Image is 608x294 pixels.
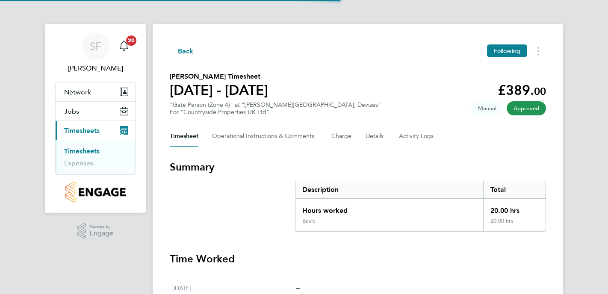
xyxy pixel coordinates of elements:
div: Basic [302,218,315,224]
app-decimal: £389. [498,82,546,98]
div: 20.00 hrs [483,199,546,218]
a: SF[PERSON_NAME] [55,32,136,73]
span: – [296,284,300,292]
span: Powered by [89,223,113,230]
div: "Gate Person (Zone 4)" at "[PERSON_NAME][GEOGRAPHIC_DATA], Devizes" [170,101,381,116]
span: Timesheets [64,126,100,135]
div: Description [295,181,483,198]
span: 00 [534,85,546,97]
a: Powered byEngage [77,223,114,239]
div: Summary [295,181,546,232]
div: For "Countryside Properties UK Ltd" [170,109,381,116]
span: Jobs [64,107,79,115]
button: Details [366,126,385,147]
button: Back [170,46,194,56]
button: Timesheet [170,126,198,147]
span: Network [64,88,91,96]
button: Operational Instructions & Comments [212,126,318,147]
div: 20.00 hrs [483,218,546,231]
div: Timesheets [56,140,135,174]
img: countryside-properties-logo-retina.png [65,182,125,203]
div: Total [483,181,546,198]
span: 20 [126,35,136,46]
div: [DATE] [173,283,296,293]
button: Following [487,44,527,57]
span: SF [90,41,101,52]
h2: [PERSON_NAME] Timesheet [170,71,268,82]
a: Go to home page [55,182,136,203]
a: Expenses [64,159,93,167]
h3: Summary [170,160,546,174]
button: Jobs [56,102,135,121]
button: Network [56,82,135,101]
button: Charge [331,126,352,147]
button: Timesheets Menu [531,44,546,58]
span: Back [178,46,194,56]
button: Activity Logs [399,126,435,147]
nav: Main navigation [45,24,146,213]
a: Timesheets [64,147,100,155]
span: Following [494,47,520,55]
span: This timesheet has been approved. [507,101,546,115]
div: Hours worked [295,199,483,218]
span: Engage [89,230,113,237]
h1: [DATE] - [DATE] [170,82,268,99]
span: This timesheet was manually created. [471,101,503,115]
button: Timesheets [56,121,135,140]
h3: Time Worked [170,252,546,266]
a: 20 [115,32,133,60]
span: Simon Foy [55,63,136,73]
